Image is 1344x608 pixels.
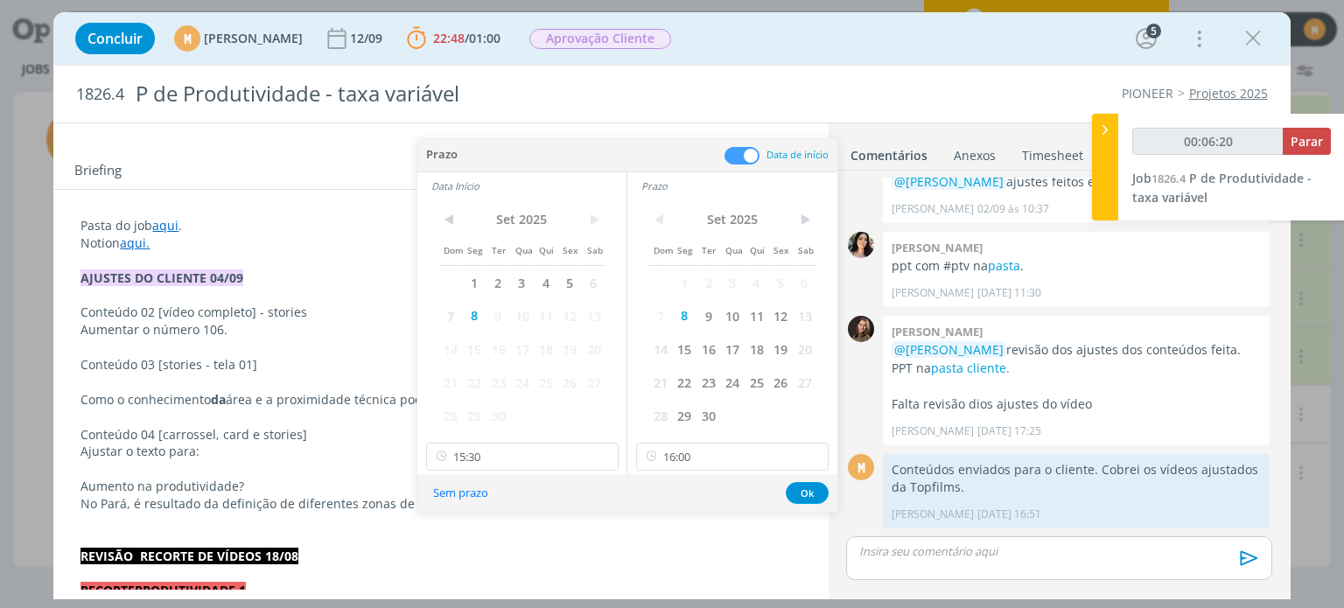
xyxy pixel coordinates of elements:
span: 23 [696,366,720,399]
span: 17 [720,332,744,366]
a: aqui [152,217,178,234]
span: 26 [557,366,581,399]
span: Data de início [766,148,829,161]
button: Aprovação Cliente [528,28,672,50]
span: 26 [768,366,792,399]
span: 15 [672,332,696,366]
span: 29 [672,399,696,432]
span: Sex [557,233,581,266]
span: Seg [672,233,696,266]
button: Ok [786,482,829,504]
span: [DATE] 16:51 [977,507,1041,522]
div: 5 [1146,24,1161,38]
img: T [848,232,874,258]
span: 22 [462,366,486,399]
span: 27 [793,366,816,399]
span: 19 [768,332,792,366]
button: Sem prazo [422,481,500,505]
a: pasta [988,257,1020,274]
p: ajustes feitos está aqui [892,173,1261,191]
span: 1 [672,266,696,299]
span: 21 [648,366,672,399]
p: Conteúdo 02 [vídeo completo] - stories [80,304,801,321]
span: 6 [582,266,605,299]
span: [DATE] 11:30 [977,285,1041,301]
span: [PERSON_NAME] [204,32,303,45]
span: P de Produtividade - taxa variável [1132,170,1312,206]
span: < [438,206,462,233]
span: 20 [793,332,816,366]
span: Qua [510,233,534,266]
p: Notion [80,234,801,252]
a: Comentários [850,139,928,164]
span: 25 [745,366,768,399]
span: 2 [486,266,510,299]
p: No Pará, é resultado da definição de diferentes zonas de manejo e plantio em taxa variável. [80,495,801,513]
div: 12/09 [350,32,386,45]
p: Conteúdo 03 [stories - tela 01] [80,356,801,374]
span: 14 [648,332,672,366]
span: 20 [582,332,605,366]
input: Horário [636,443,829,471]
button: 5 [1132,24,1160,52]
span: 1826.4 [76,85,124,104]
span: 10 [510,299,534,332]
strong: AJUSTES DO CLIENTE 04/09 [80,269,243,286]
button: 22:48/01:00 [402,24,505,52]
span: Qui [534,233,557,266]
span: Qua [720,233,744,266]
b: [PERSON_NAME] [892,240,983,255]
span: Prazo [426,146,458,164]
p: Aumentar o número 106. [80,321,801,339]
span: 24 [510,366,534,399]
div: Anexos [954,147,996,164]
p: ppt com #ptv na . [892,257,1261,275]
span: Sab [582,233,605,266]
p: revisão dos ajustes dos conteúdos feita. PPT na [892,341,1261,377]
span: 12 [557,299,581,332]
span: 11 [745,299,768,332]
span: 3 [510,266,534,299]
span: 3 [720,266,744,299]
span: 22:48 [433,30,465,46]
span: [DATE] 17:25 [977,423,1041,439]
strong: da [211,391,226,408]
span: / [465,30,469,46]
p: [PERSON_NAME] [892,423,974,439]
strong: PRODUTIVIDADE 1 [135,582,246,598]
span: 4 [745,266,768,299]
a: PIONEER [1122,85,1173,101]
span: Concluir [87,31,143,45]
img: J [848,316,874,342]
span: 7 [648,299,672,332]
span: 28 [648,399,672,432]
p: [PERSON_NAME] [892,201,974,217]
span: 14 [438,332,462,366]
span: 11 [534,299,557,332]
p: Falta revisão dios ajustes do vídeo [892,395,1261,413]
p: [PERSON_NAME] [892,507,974,522]
span: 27 [582,366,605,399]
span: Seg [462,233,486,266]
span: 30 [696,399,720,432]
span: 01:00 [469,30,500,46]
span: 9 [486,299,510,332]
span: Dom [438,233,462,266]
span: Sab [793,233,816,266]
p: Ajustar o texto para: [80,443,801,460]
span: 21 [438,366,462,399]
span: 24 [720,366,744,399]
div: P de Produtividade - taxa variável [128,73,764,115]
span: 13 [582,299,605,332]
span: Qui [745,233,768,266]
span: > [582,206,605,233]
span: 5 [768,266,792,299]
span: 15 [462,332,486,366]
span: 02/09 às 10:37 [977,201,1049,217]
a: pasta cliente. [931,360,1010,376]
span: 16 [696,332,720,366]
strong: REVISÃO RECORTE DE VÍDEOS 18/08 [80,548,298,564]
div: M [174,25,200,52]
input: Horário [426,443,619,471]
div: Data Início [431,179,626,193]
